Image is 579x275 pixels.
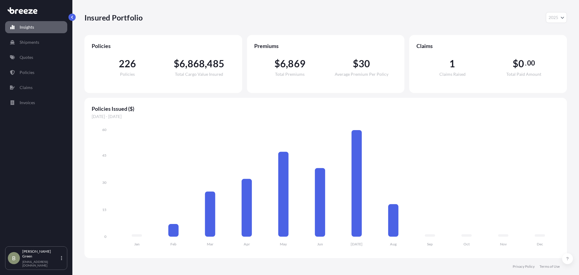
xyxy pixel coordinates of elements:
p: [EMAIL_ADDRESS][DOMAIN_NAME] [22,260,60,267]
p: Policies [20,69,34,75]
a: Quotes [5,51,67,63]
tspan: Jun [317,242,323,246]
tspan: May [280,242,287,246]
span: B [12,255,16,261]
span: Total Cargo Value Insured [175,72,223,76]
a: Claims [5,82,67,94]
p: [PERSON_NAME] Green [22,249,60,259]
p: Insights [20,24,34,30]
tspan: Aug [390,242,397,246]
button: Year Selector [546,12,567,23]
span: $ [353,59,359,69]
span: Premiums [254,42,397,50]
tspan: Dec [537,242,543,246]
span: Policies [120,72,135,76]
span: Policies [92,42,235,50]
span: 869 [288,59,305,69]
tspan: Sep [427,242,433,246]
a: Terms of Use [539,264,560,269]
p: Shipments [20,39,39,45]
tspan: Feb [170,242,176,246]
span: 485 [207,59,224,69]
p: Quotes [20,54,33,60]
tspan: 30 [102,180,106,185]
p: Insured Portfolio [84,13,143,22]
span: Claims Raised [439,72,466,76]
span: 868 [188,59,205,69]
span: $ [513,59,518,69]
p: Invoices [20,100,35,106]
tspan: 0 [104,234,106,239]
p: Claims [20,85,33,91]
span: , [286,59,288,69]
span: Average Premium Per Policy [335,72,388,76]
span: $ [274,59,280,69]
tspan: Jan [134,242,140,246]
span: 0 [518,59,524,69]
span: [DATE] - [DATE] [92,114,560,120]
span: Policies Issued ($) [92,105,560,112]
span: 6 [280,59,286,69]
span: 2025 [549,14,558,21]
span: $ [174,59,179,69]
tspan: 45 [102,153,106,158]
tspan: Nov [500,242,507,246]
span: Total Paid Amount [506,72,541,76]
a: Shipments [5,36,67,48]
tspan: 60 [102,127,106,132]
tspan: Oct [464,242,470,246]
span: 30 [359,59,370,69]
span: , [205,59,207,69]
span: 226 [119,59,136,69]
tspan: 15 [102,207,106,212]
span: 1 [449,59,455,69]
span: . [525,61,527,66]
span: Claims [416,42,560,50]
tspan: Mar [207,242,214,246]
tspan: Apr [244,242,250,246]
span: 00 [527,61,535,66]
a: Privacy Policy [513,264,535,269]
span: , [185,59,187,69]
a: Policies [5,66,67,78]
a: Insights [5,21,67,33]
span: 6 [179,59,185,69]
span: Total Premiums [275,72,305,76]
tspan: [DATE] [351,242,362,246]
a: Invoices [5,97,67,109]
